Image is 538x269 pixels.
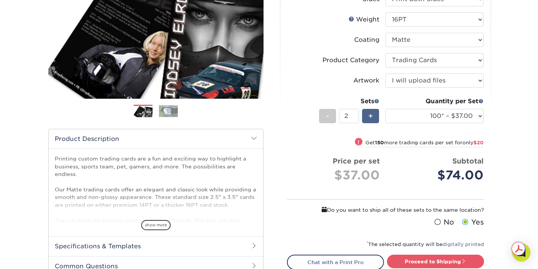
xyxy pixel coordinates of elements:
[287,206,484,214] div: Do you want to ship all of these sets to the same location?
[452,157,484,165] strong: Subtotal
[353,76,379,85] div: Artwork
[391,166,484,184] div: $74.00
[354,35,379,44] div: Coating
[49,236,263,256] h2: Specifications & Templates
[326,110,329,122] span: -
[368,110,373,122] span: +
[375,140,384,145] strong: 150
[460,217,484,228] label: Yes
[385,97,484,106] div: Quantity per Set
[473,140,484,145] span: $20
[365,140,484,147] small: Get more trading cards per set for
[442,241,484,247] a: digitally printed
[348,15,379,24] div: Weight
[319,97,379,106] div: Sets
[2,246,64,266] iframe: Google Customer Reviews
[49,129,263,148] h2: Product Description
[141,220,171,230] span: show more
[134,105,153,118] img: Trading Cards 01
[293,166,380,184] div: $37.00
[159,105,178,117] img: Trading Cards 02
[322,56,379,65] div: Product Category
[367,241,484,247] small: The selected quantity will be
[358,138,359,146] span: !
[433,217,454,228] label: No
[55,155,257,255] p: Printing custom trading cards are a fun and exciting way to highlight a business, sports team, pe...
[333,157,380,165] strong: Price per set
[462,140,484,145] span: only
[387,255,484,268] a: Proceed to Shipping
